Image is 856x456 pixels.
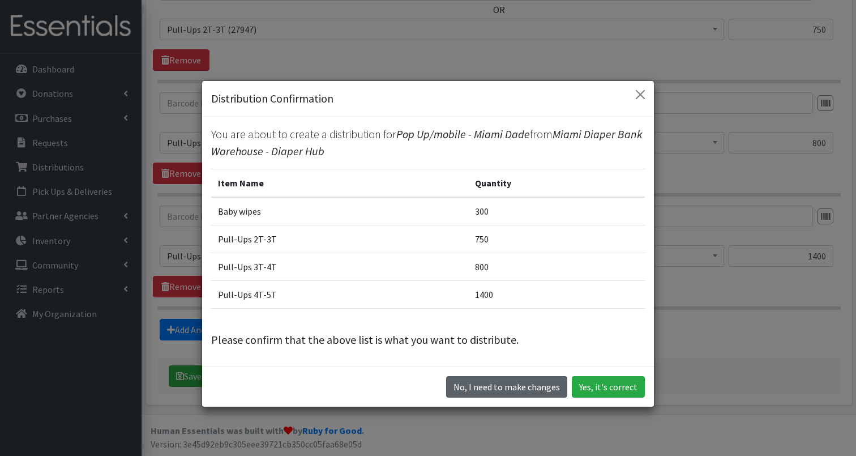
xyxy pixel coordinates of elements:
td: Baby wipes [211,197,468,225]
span: Pop Up/mobile - Miami Dade [396,127,530,141]
button: Yes, it's correct [572,376,645,398]
td: 1400 [468,281,645,309]
th: Item Name [211,169,468,198]
td: Pull-Ups 4T-5T [211,281,468,309]
td: 300 [468,197,645,225]
th: Quantity [468,169,645,198]
td: 750 [468,225,645,253]
button: No I need to make changes [446,376,567,398]
p: Please confirm that the above list is what you want to distribute. [211,331,645,348]
td: Pull-Ups 3T-4T [211,253,468,281]
p: You are about to create a distribution for from [211,126,645,160]
td: 800 [468,253,645,281]
h5: Distribution Confirmation [211,90,333,107]
button: Close [631,86,649,104]
td: Pull-Ups 2T-3T [211,225,468,253]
